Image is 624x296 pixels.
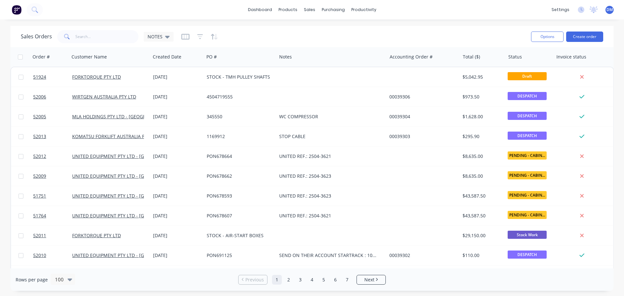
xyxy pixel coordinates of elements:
[508,151,547,160] span: PENDING - CABIN...
[462,212,500,219] div: $43,587.50
[33,74,46,80] span: 51924
[245,277,264,283] span: Previous
[207,173,271,179] div: PON678662
[508,171,547,179] span: PENDING - CABIN...
[33,186,72,206] a: 51751
[279,153,379,160] div: UNITED REF.: 2504-3621
[72,133,191,139] a: KOMATSU FORKLIFT AUSTRALIA P/[GEOGRAPHIC_DATA]
[72,113,174,120] a: MLA HOLDINGS PTY LTD - [GEOGRAPHIC_DATA]
[33,153,46,160] span: 52012
[508,72,547,80] span: Draft
[236,275,388,285] ul: Pagination
[207,232,271,239] div: STOCK - AIR-START BOXES
[508,54,522,60] div: Status
[33,193,46,199] span: 51751
[153,74,201,80] div: [DATE]
[33,173,46,179] span: 52009
[153,173,201,179] div: [DATE]
[566,32,603,42] button: Create order
[331,275,340,285] a: Page 6
[33,166,72,186] a: 52009
[72,252,184,258] a: UNITED EQUIPMENT PTY LTD - [GEOGRAPHIC_DATA]
[206,54,217,60] div: PO #
[33,147,72,166] a: 52012
[33,246,72,265] a: 52010
[462,252,500,259] div: $110.00
[153,113,201,120] div: [DATE]
[32,54,50,60] div: Order #
[153,212,201,219] div: [DATE]
[33,67,72,87] a: 51924
[295,275,305,285] a: Page 3
[33,113,46,120] span: 52005
[33,226,72,245] a: 52011
[462,193,500,199] div: $43,587.50
[33,252,46,259] span: 52010
[75,30,139,43] input: Search...
[389,94,454,100] div: 00039306
[33,212,46,219] span: 51764
[275,5,301,15] div: products
[72,212,184,219] a: UNITED EQUIPMENT PTY LTD - [GEOGRAPHIC_DATA]
[279,113,379,120] div: WC COMPRESSOR
[508,231,547,239] span: Stock Work
[245,5,275,15] a: dashboard
[606,7,613,13] span: DM
[508,251,547,259] span: DESPATCH
[33,87,72,107] a: 52006
[153,193,201,199] div: [DATE]
[153,232,201,239] div: [DATE]
[33,206,72,225] a: 51764
[207,193,271,199] div: PON678593
[508,112,547,120] span: DESPATCH
[463,54,480,60] div: Total ($)
[207,94,271,100] div: 4504719555
[272,275,282,285] a: Page 1 is your current page
[548,5,573,15] div: settings
[72,94,136,100] a: WIRTGEN AUSTRALIA PTY LTD
[279,54,292,60] div: Notes
[207,212,271,219] div: PON678607
[239,277,267,283] a: Previous page
[33,133,46,140] span: 52013
[357,277,385,283] a: Next page
[279,252,379,259] div: SEND ON THEIR ACCOUNT STARTRACK : 10168684
[462,94,500,100] div: $973.50
[508,92,547,100] span: DESPATCH
[556,54,586,60] div: Invoice status
[153,252,201,259] div: [DATE]
[462,133,500,140] div: $295.90
[148,33,162,40] span: NOTES
[153,94,201,100] div: [DATE]
[153,153,201,160] div: [DATE]
[33,265,72,285] a: 51981
[462,173,500,179] div: $8,635.00
[319,275,329,285] a: Page 5
[33,127,72,146] a: 52013
[279,173,379,179] div: UNITED REF.: 2504-3623
[462,232,500,239] div: $29,150.00
[71,54,107,60] div: Customer Name
[153,133,201,140] div: [DATE]
[207,252,271,259] div: PON691125
[12,5,21,15] img: Factory
[389,252,454,259] div: 00039302
[207,153,271,160] div: PON678664
[279,133,379,140] div: STOP CABLE
[318,5,348,15] div: purchasing
[207,113,271,120] div: 345550
[72,173,184,179] a: UNITED EQUIPMENT PTY LTD - [GEOGRAPHIC_DATA]
[153,54,181,60] div: Created Date
[279,212,379,219] div: UNITED REF.: 2504-3621
[342,275,352,285] a: Page 7
[33,107,72,126] a: 52005
[33,94,46,100] span: 52006
[389,113,454,120] div: 00039304
[279,193,379,199] div: UNITED REF.: 2504-3623
[389,133,454,140] div: 00039303
[462,113,500,120] div: $1,628.00
[531,32,564,42] button: Options
[462,153,500,160] div: $8,635.00
[390,54,433,60] div: Accounting Order #
[348,5,380,15] div: productivity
